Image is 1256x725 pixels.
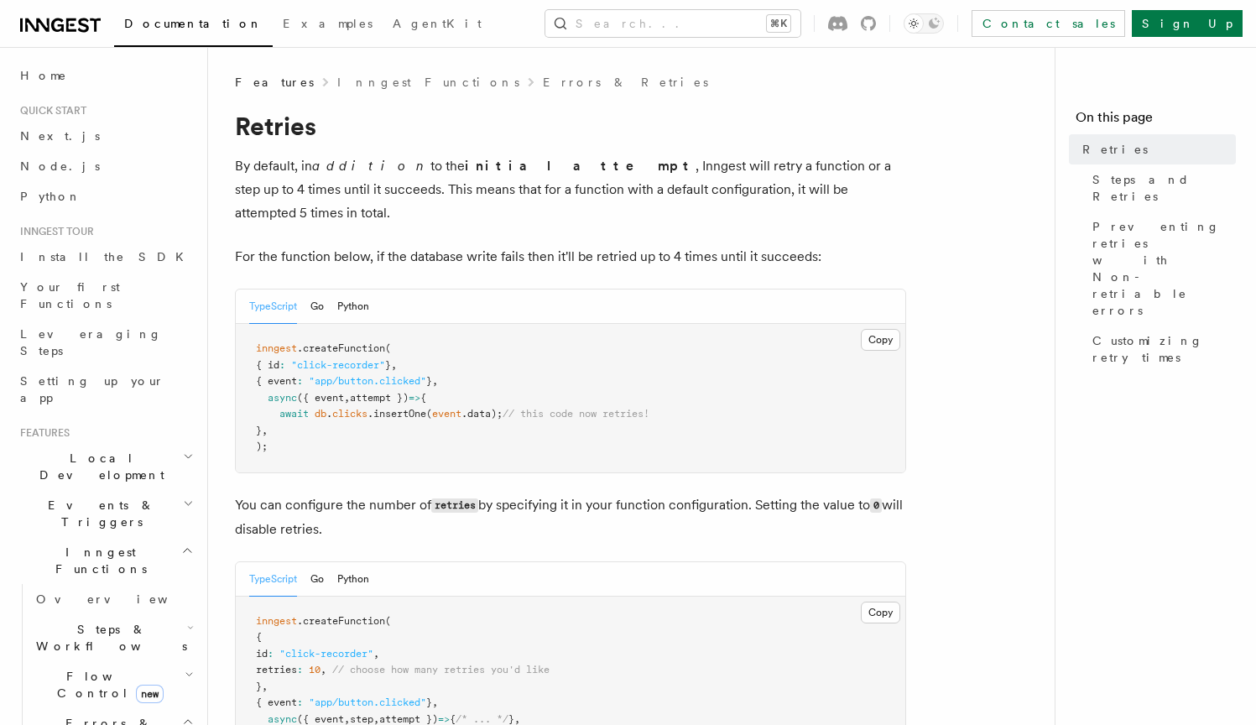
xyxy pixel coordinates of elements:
span: 10 [309,664,321,675]
span: : [297,375,303,387]
button: Events & Triggers [13,490,197,537]
span: } [385,359,391,371]
a: Your first Functions [13,272,197,319]
span: Setting up your app [20,374,164,404]
span: Local Development [13,450,183,483]
a: Steps and Retries [1086,164,1236,211]
span: , [344,713,350,725]
span: ({ event [297,713,344,725]
span: Steps & Workflows [29,621,187,655]
span: { [420,392,426,404]
a: Contact sales [972,10,1125,37]
span: , [262,681,268,692]
span: Features [235,74,314,91]
button: Search...⌘K [545,10,800,37]
span: , [514,713,520,725]
span: event [432,408,461,420]
span: ( [426,408,432,420]
span: Install the SDK [20,250,194,263]
span: Features [13,426,70,440]
span: "app/button.clicked" [309,375,426,387]
span: Quick start [13,104,86,117]
span: Node.js [20,159,100,173]
span: inngest [256,342,297,354]
span: { event [256,696,297,708]
span: Inngest Functions [13,544,181,577]
span: } [426,696,432,708]
span: ( [385,615,391,627]
span: => [438,713,450,725]
span: Documentation [124,17,263,30]
span: async [268,392,297,404]
span: ); [256,441,268,452]
span: Your first Functions [20,280,120,310]
a: Customizing retry times [1086,326,1236,373]
span: attempt }) [350,392,409,404]
button: TypeScript [249,289,297,324]
span: Examples [283,17,373,30]
span: , [373,648,379,660]
span: Flow Control [29,668,185,702]
span: attempt }) [379,713,438,725]
code: 0 [870,498,882,513]
span: Leveraging Steps [20,327,162,357]
a: Install the SDK [13,242,197,272]
span: Home [20,67,67,84]
span: , [432,696,438,708]
span: .createFunction [297,615,385,627]
span: .createFunction [297,342,385,354]
button: Inngest Functions [13,537,197,584]
button: Toggle dark mode [904,13,944,34]
span: Next.js [20,129,100,143]
button: Go [310,289,324,324]
span: "click-recorder" [279,648,373,660]
strong: initial attempt [465,158,696,174]
span: } [426,375,432,387]
span: } [508,713,514,725]
span: } [256,681,262,692]
span: , [344,392,350,404]
span: : [268,648,274,660]
span: } [256,425,262,436]
span: , [373,713,379,725]
span: AgentKit [393,17,482,30]
a: Retries [1076,134,1236,164]
p: By default, in to the , Inngest will retry a function or a step up to 4 times until it succeeds. ... [235,154,906,225]
button: TypeScript [249,562,297,597]
kbd: ⌘K [767,15,790,32]
a: Next.js [13,121,197,151]
button: Copy [861,602,900,623]
a: Sign Up [1132,10,1243,37]
span: , [391,359,397,371]
span: { [450,713,456,725]
span: // choose how many retries you'd like [332,664,550,675]
span: Preventing retries with Non-retriable errors [1092,218,1236,319]
span: . [326,408,332,420]
h1: Retries [235,111,906,141]
a: AgentKit [383,5,492,45]
a: Errors & Retries [543,74,708,91]
span: : [297,696,303,708]
span: await [279,408,309,420]
p: For the function below, if the database write fails then it'll be retried up to 4 times until it ... [235,245,906,269]
span: { id [256,359,279,371]
span: : [279,359,285,371]
span: ({ event [297,392,344,404]
span: Steps and Retries [1092,171,1236,205]
span: Events & Triggers [13,497,183,530]
span: => [409,392,420,404]
span: Overview [36,592,209,606]
button: Local Development [13,443,197,490]
span: ( [385,342,391,354]
span: "click-recorder" [291,359,385,371]
span: : [297,664,303,675]
span: Python [20,190,81,203]
span: Inngest tour [13,225,94,238]
button: Go [310,562,324,597]
a: Inngest Functions [337,74,519,91]
span: .data); [461,408,503,420]
button: Python [337,289,369,324]
span: , [262,425,268,436]
a: Examples [273,5,383,45]
h4: On this page [1076,107,1236,134]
